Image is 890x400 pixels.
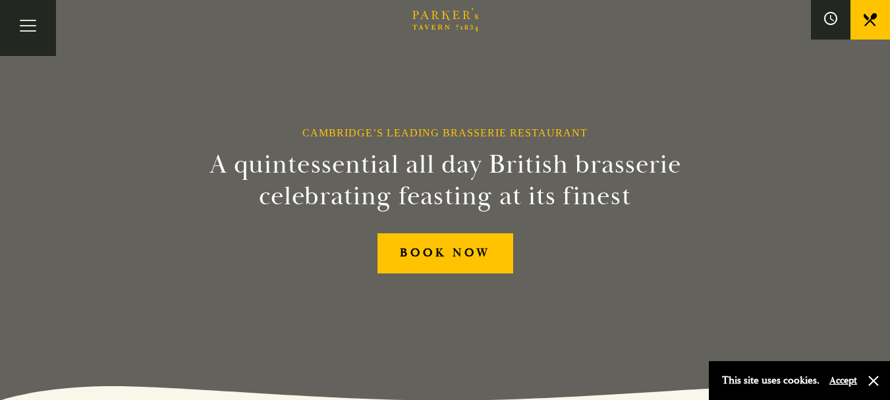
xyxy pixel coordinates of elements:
[377,233,513,273] a: BOOK NOW
[302,127,588,139] h1: Cambridge’s Leading Brasserie Restaurant
[829,374,857,387] button: Accept
[867,374,880,387] button: Close and accept
[722,371,820,390] p: This site uses cookies.
[145,149,746,212] h2: A quintessential all day British brasserie celebrating feasting at its finest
